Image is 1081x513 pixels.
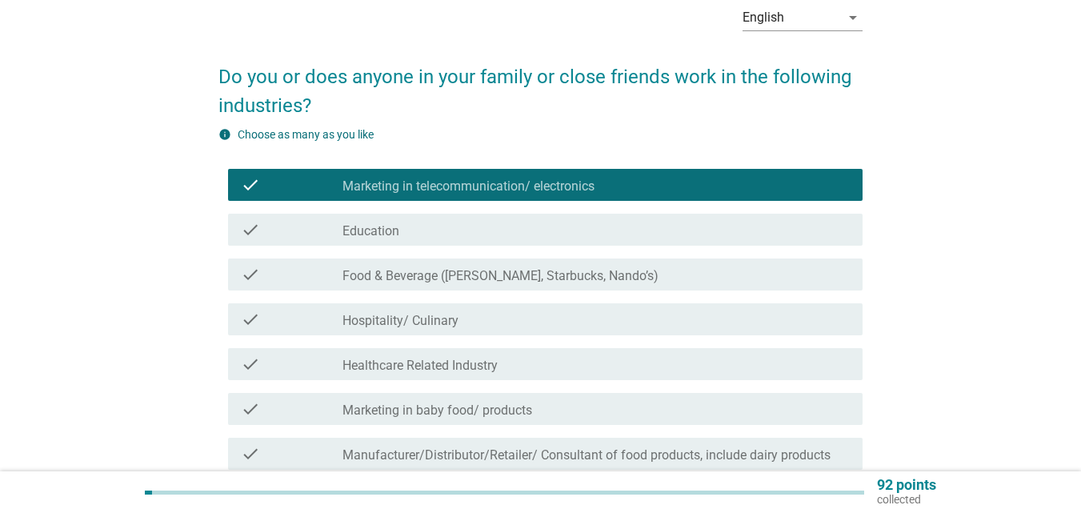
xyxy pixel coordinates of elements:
[241,175,260,194] i: check
[342,313,458,329] label: Hospitality/ Culinary
[241,444,260,463] i: check
[238,128,374,141] label: Choose as many as you like
[743,10,784,25] div: English
[342,178,595,194] label: Marketing in telecommunication/ electronics
[342,223,399,239] label: Education
[342,403,532,419] label: Marketing in baby food/ products
[843,8,863,27] i: arrow_drop_down
[241,399,260,419] i: check
[877,478,936,492] p: 92 points
[241,355,260,374] i: check
[241,265,260,284] i: check
[218,128,231,141] i: info
[877,492,936,507] p: collected
[342,447,831,463] label: Manufacturer/Distributor/Retailer/ Consultant of food products, include dairy products
[218,46,863,120] h2: Do you or does anyone in your family or close friends work in the following industries?
[241,220,260,239] i: check
[342,358,498,374] label: Healthcare Related Industry
[241,310,260,329] i: check
[342,268,659,284] label: Food & Beverage ([PERSON_NAME], Starbucks, Nando’s)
